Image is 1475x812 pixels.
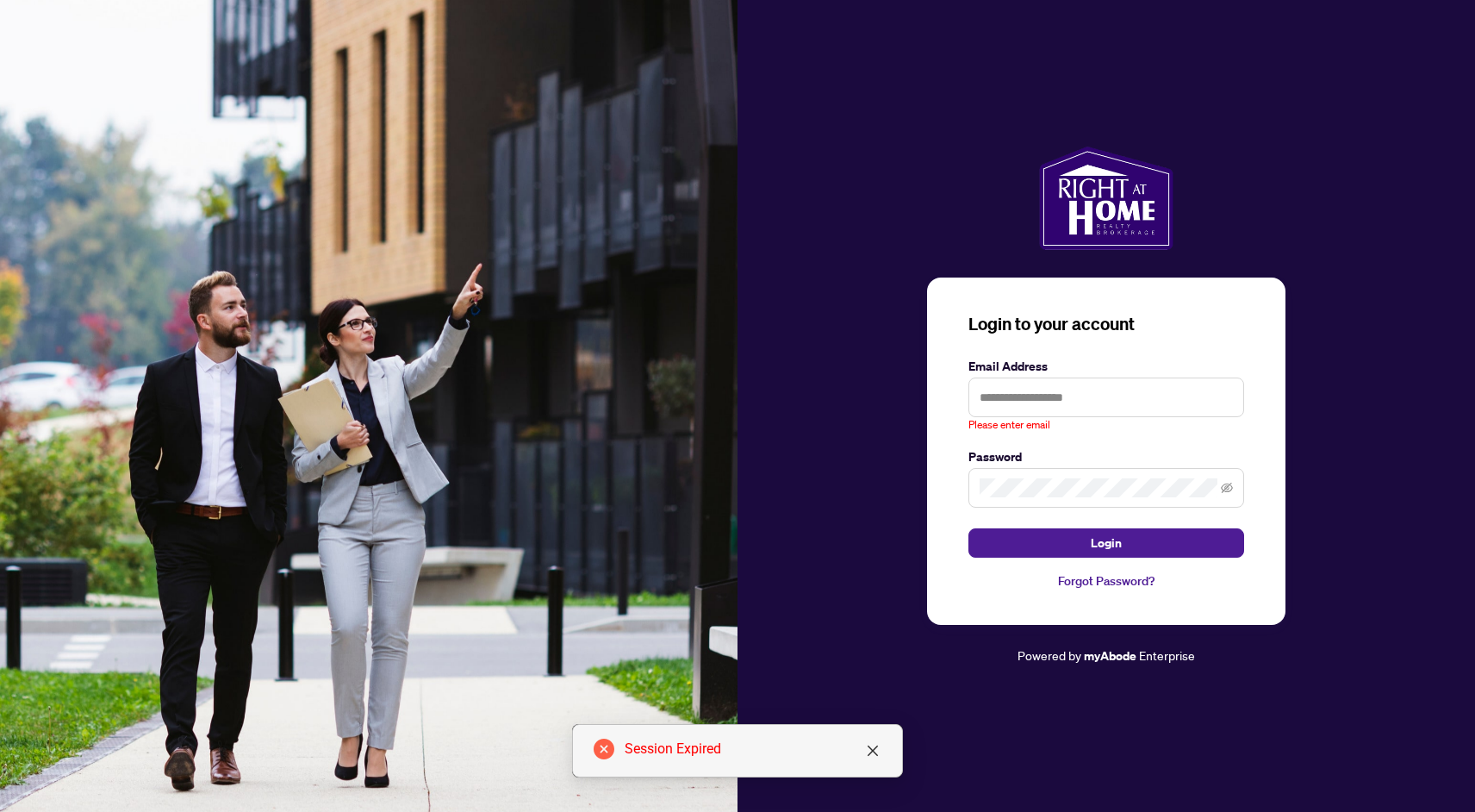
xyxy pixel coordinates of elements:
a: myAbode [1084,646,1136,665]
span: Enterprise [1139,647,1195,663]
span: Please enter email [968,417,1050,434]
span: Login [1091,529,1122,557]
span: close [866,744,880,758]
span: eye-invisible [1221,482,1233,494]
label: Password [968,447,1244,466]
span: close-circle [594,739,614,759]
div: Session Expired [625,739,881,759]
label: Email Address [968,357,1244,376]
button: Login [968,528,1244,558]
img: ma-logo [1039,147,1173,250]
a: Forgot Password? [968,572,1244,590]
a: Close [863,741,882,760]
h3: Login to your account [968,312,1244,336]
span: Powered by [1018,647,1081,663]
